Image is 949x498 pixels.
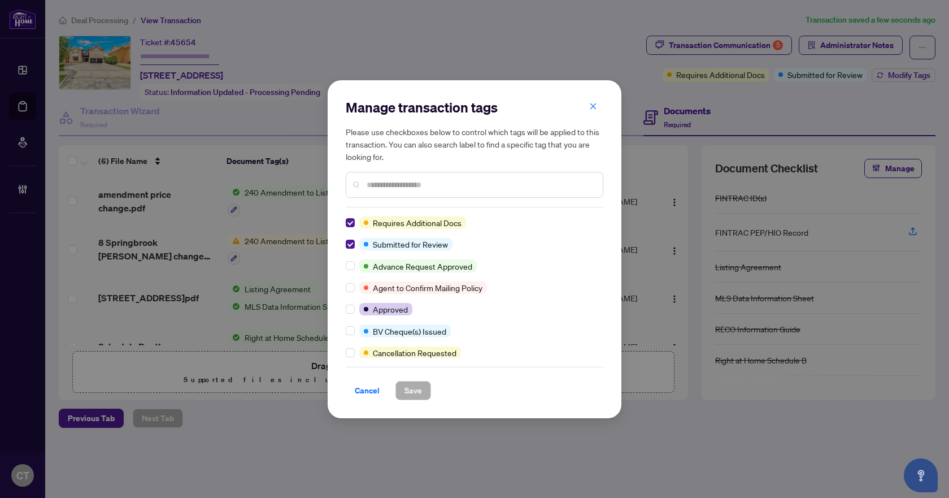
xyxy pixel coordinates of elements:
span: close [589,102,597,110]
span: Agent to Confirm Mailing Policy [373,282,482,294]
span: Requires Additional Docs [373,216,462,229]
span: Advance Request Approved [373,260,472,272]
span: Approved [373,303,408,315]
h5: Please use checkboxes below to control which tags will be applied to this transaction. You can al... [346,125,603,163]
span: BV Cheque(s) Issued [373,325,446,337]
span: Submitted for Review [373,238,448,250]
button: Save [395,381,431,400]
span: Cancel [355,382,380,400]
h2: Manage transaction tags [346,98,603,116]
button: Cancel [346,381,389,400]
button: Open asap [904,458,938,492]
span: Cancellation Requested [373,347,456,359]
